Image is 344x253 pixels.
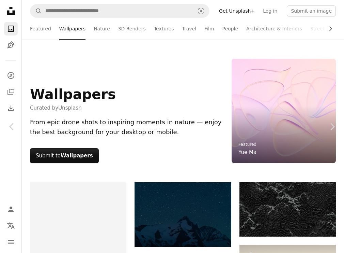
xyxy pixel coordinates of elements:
[30,4,209,18] form: Find visuals sitewide
[193,4,209,17] button: Visual search
[246,18,302,40] a: Architecture & Interiors
[61,153,93,159] strong: Wallpapers
[204,18,214,40] a: Film
[222,18,238,40] a: People
[30,148,99,163] button: Submit toWallpapers
[135,182,231,247] img: Snowy mountain peak under a starry night sky
[238,148,256,156] a: Yue Ma
[4,69,18,82] a: Explore
[30,117,223,137] div: From epic drone shots to inspiring moments in nature — enjoy the best background for your desktop...
[287,5,336,16] button: Submit an image
[30,86,116,102] h1: Wallpapers
[239,182,336,237] img: Abstract dark landscape with textured mountain peaks.
[30,4,42,17] button: Search Unsplash
[135,211,231,217] a: Snowy mountain peak under a starry night sky
[30,18,51,40] a: Featured
[4,22,18,36] a: Photos
[4,235,18,249] button: Menu
[4,38,18,52] a: Illustrations
[239,206,336,212] a: Abstract dark landscape with textured mountain peaks.
[154,18,174,40] a: Textures
[320,94,344,159] a: Next
[58,105,82,111] a: Unsplash
[118,18,146,40] a: 3D Renders
[4,202,18,216] a: Log in / Sign up
[238,142,256,147] a: Featured
[30,104,116,112] span: Curated by
[4,219,18,233] button: Language
[182,18,196,40] a: Travel
[4,85,18,99] a: Collections
[259,5,281,16] a: Log in
[94,18,110,40] a: Nature
[215,5,259,16] a: Get Unsplash+
[324,22,336,36] button: scroll list to the right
